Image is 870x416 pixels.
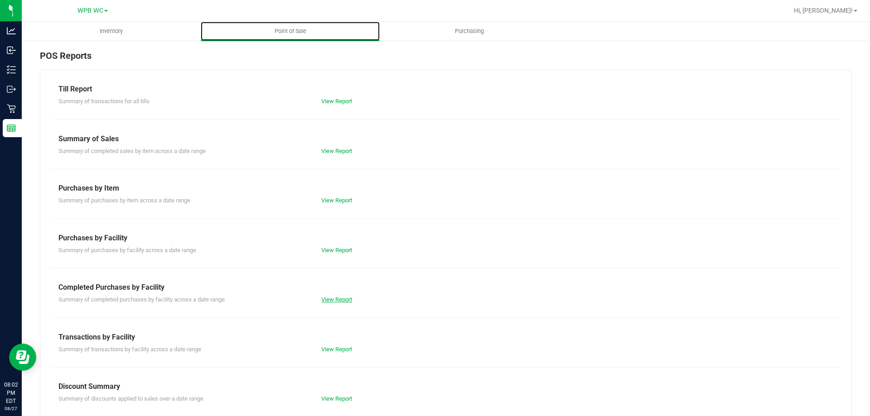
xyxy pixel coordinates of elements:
[58,395,203,402] span: Summary of discounts applied to sales over a date range
[40,49,852,70] div: POS Reports
[7,85,16,94] inline-svg: Outbound
[794,7,853,14] span: Hi, [PERSON_NAME]!
[380,22,559,41] a: Purchasing
[58,98,150,105] span: Summary of transactions for all tills
[7,104,16,113] inline-svg: Retail
[321,395,352,402] a: View Report
[262,27,319,35] span: Point of Sale
[58,247,196,253] span: Summary of purchases by facility across a date range
[58,148,206,154] span: Summary of completed sales by item across a date range
[443,27,496,35] span: Purchasing
[321,197,352,204] a: View Report
[87,27,135,35] span: Inventory
[7,26,16,35] inline-svg: Analytics
[58,233,833,244] div: Purchases by Facility
[7,124,16,133] inline-svg: Reports
[321,296,352,303] a: View Report
[58,84,833,95] div: Till Report
[22,22,201,41] a: Inventory
[9,344,36,371] iframe: Resource center
[7,65,16,74] inline-svg: Inventory
[4,381,18,405] p: 08:02 PM EDT
[58,346,201,353] span: Summary of transactions by facility across a date range
[58,381,833,392] div: Discount Summary
[321,98,352,105] a: View Report
[58,134,833,144] div: Summary of Sales
[58,183,833,194] div: Purchases by Item
[58,282,833,293] div: Completed Purchases by Facility
[58,197,190,204] span: Summary of purchases by item across a date range
[4,405,18,412] p: 08/27
[77,7,103,14] span: WPB WC
[321,346,352,353] a: View Report
[58,296,225,303] span: Summary of completed purchases by facility across a date range
[201,22,380,41] a: Point of Sale
[7,46,16,55] inline-svg: Inbound
[321,247,352,253] a: View Report
[321,148,352,154] a: View Report
[58,332,833,343] div: Transactions by Facility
